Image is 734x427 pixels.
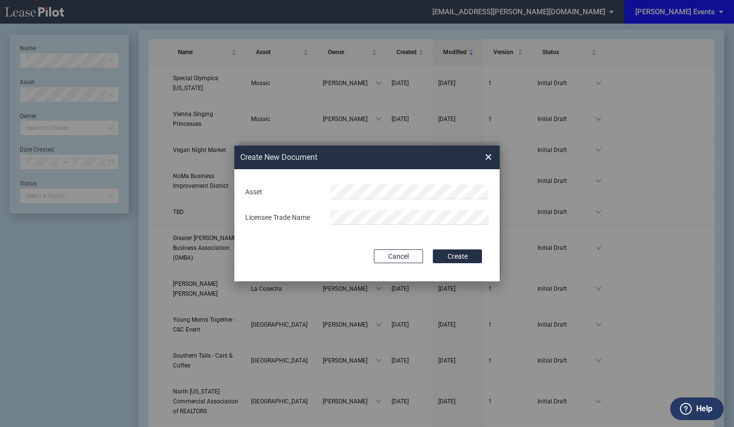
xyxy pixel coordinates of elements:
div: Asset [239,187,324,197]
h2: Create New Document [240,152,450,163]
span: × [485,149,492,165]
div: Licensee Trade Name [239,213,324,223]
label: Help [696,402,712,415]
input: Licensee Trade Name [330,210,489,225]
button: Cancel [374,249,423,263]
md-dialog: Create New ... [234,146,500,282]
button: Create [433,249,482,263]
